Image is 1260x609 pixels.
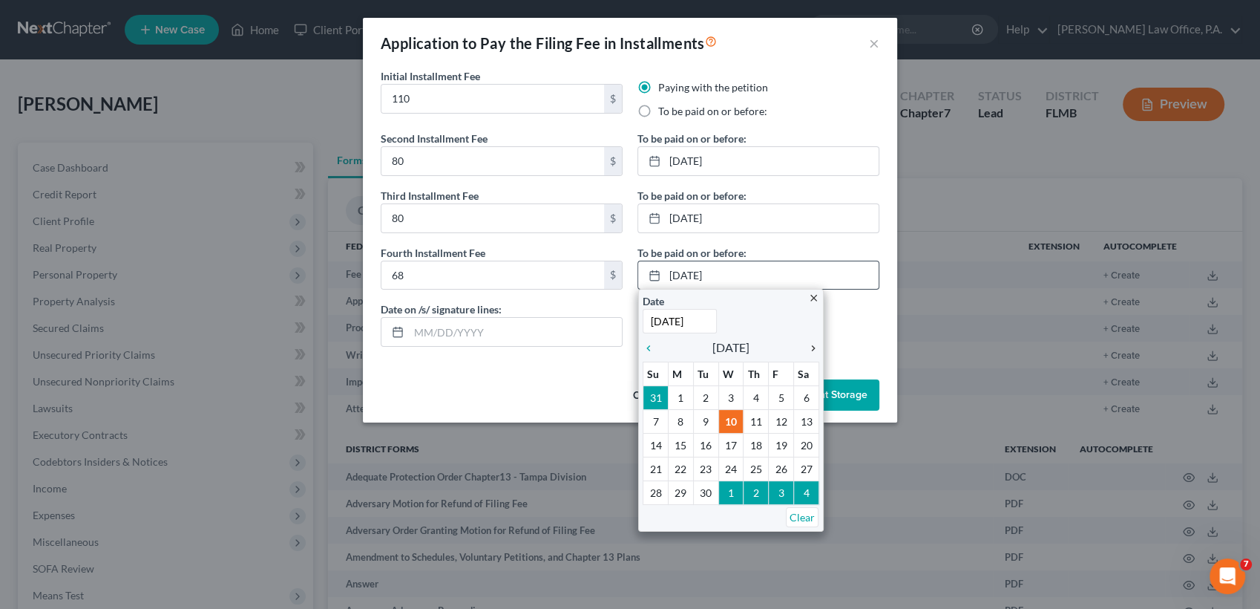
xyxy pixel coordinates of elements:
[658,104,767,119] label: To be paid on or before:
[786,507,818,527] a: Clear
[409,318,622,346] input: MM/DD/YYYY
[794,481,819,505] td: 4
[381,204,604,232] input: 0.00
[638,261,879,290] a: [DATE]
[381,188,479,203] label: Third Installment Fee
[621,381,677,411] button: Cancel
[693,410,718,434] td: 9
[794,386,819,410] td: 6
[794,434,819,457] td: 20
[643,362,669,386] th: Su
[381,261,604,290] input: 0.00
[769,434,794,457] td: 19
[744,410,769,434] td: 11
[718,457,744,481] td: 24
[637,131,747,146] label: To be paid on or before:
[643,309,717,333] input: 1/1/2013
[668,481,693,505] td: 29
[637,245,747,261] label: To be paid on or before:
[604,261,622,290] div: $
[668,434,693,457] td: 15
[808,293,819,304] i: close
[718,434,744,457] td: 17
[643,342,662,354] i: chevron_left
[381,68,480,84] label: Initial Installment Fee
[604,147,622,175] div: $
[794,362,819,386] th: Sa
[769,457,794,481] td: 26
[718,481,744,505] td: 1
[381,245,485,261] label: Fourth Installment Fee
[718,410,744,434] td: 10
[637,188,747,203] label: To be paid on or before:
[643,386,669,410] td: 31
[718,362,744,386] th: W
[643,410,669,434] td: 7
[800,339,819,356] a: chevron_right
[643,434,669,457] td: 14
[744,457,769,481] td: 25
[744,481,769,505] td: 2
[769,410,794,434] td: 12
[381,33,717,53] div: Application to Pay the Filing Fee in Installments
[604,204,622,232] div: $
[668,410,693,434] td: 8
[693,434,718,457] td: 16
[693,386,718,410] td: 2
[381,131,488,146] label: Second Installment Fee
[1240,558,1252,570] span: 7
[769,481,794,505] td: 3
[643,339,662,356] a: chevron_left
[718,386,744,410] td: 3
[800,342,819,354] i: chevron_right
[668,457,693,481] td: 22
[808,289,819,306] a: close
[769,386,794,410] td: 5
[869,34,879,52] button: ×
[794,457,819,481] td: 27
[693,481,718,505] td: 30
[693,362,718,386] th: Tu
[381,302,502,317] label: Date on /s/ signature lines:
[668,362,693,386] th: M
[658,80,768,95] label: Paying with the petition
[769,362,794,386] th: F
[643,293,664,309] label: Date
[1210,558,1245,594] iframe: Intercom live chat
[693,457,718,481] td: 23
[794,410,819,434] td: 13
[712,339,749,356] span: [DATE]
[643,457,669,481] td: 21
[744,362,769,386] th: Th
[744,386,769,410] td: 4
[643,481,669,505] td: 28
[638,147,879,175] a: [DATE]
[604,85,622,113] div: $
[744,434,769,457] td: 18
[638,204,879,232] a: [DATE]
[381,85,604,113] input: 0.00
[668,386,693,410] td: 1
[381,147,604,175] input: 0.00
